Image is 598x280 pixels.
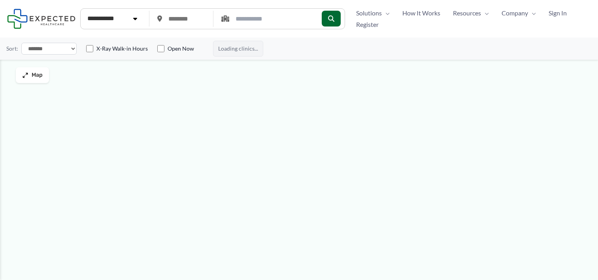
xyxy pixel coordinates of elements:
[6,44,18,54] label: Sort:
[350,19,385,30] a: Register
[447,7,495,19] a: ResourcesMenu Toggle
[356,7,382,19] span: Solutions
[7,9,75,29] img: Expected Healthcare Logo - side, dark font, small
[495,7,542,19] a: CompanyMenu Toggle
[396,7,447,19] a: How It Works
[481,7,489,19] span: Menu Toggle
[356,19,379,30] span: Register
[168,45,194,53] label: Open Now
[213,41,263,57] span: Loading clinics...
[382,7,390,19] span: Menu Toggle
[16,67,49,83] button: Map
[96,45,148,53] label: X-Ray Walk-in Hours
[453,7,481,19] span: Resources
[502,7,528,19] span: Company
[549,7,567,19] span: Sign In
[32,72,43,79] span: Map
[402,7,440,19] span: How It Works
[542,7,573,19] a: Sign In
[22,72,28,78] img: Maximize
[528,7,536,19] span: Menu Toggle
[350,7,396,19] a: SolutionsMenu Toggle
